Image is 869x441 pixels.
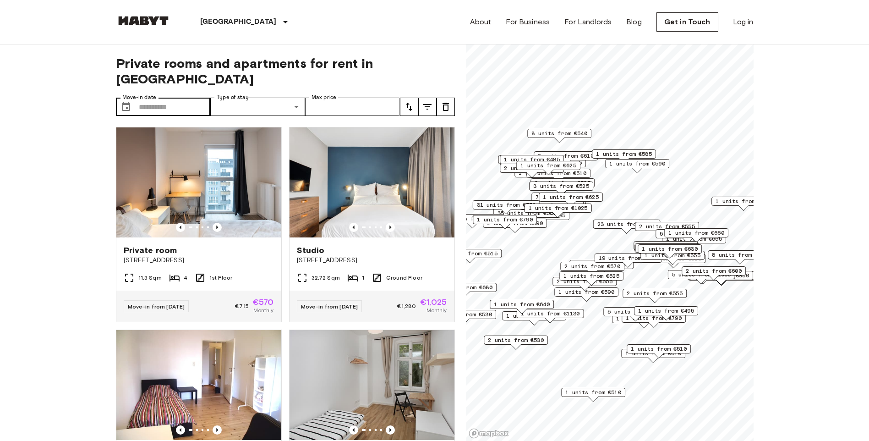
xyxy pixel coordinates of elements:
[592,149,656,164] div: Map marker
[213,223,222,232] button: Previous image
[593,220,660,234] div: Map marker
[638,244,702,259] div: Map marker
[635,243,700,258] div: Map marker
[539,193,603,207] div: Map marker
[349,425,358,435] button: Previous image
[594,254,661,268] div: Map marker
[559,271,623,286] div: Map marker
[312,274,340,282] span: 32.72 Sqm
[217,94,249,101] label: Type of stay
[484,336,548,350] div: Map marker
[543,193,599,201] span: 1 units from €625
[437,249,502,263] div: Map marker
[184,274,187,282] span: 4
[116,127,281,237] img: Marketing picture of unit DE-01-12-003-01Q
[656,12,718,32] a: Get in Touch
[138,274,162,282] span: 11.3 Sqm
[516,309,584,323] div: Map marker
[312,94,336,101] label: Max price
[297,256,447,265] span: [STREET_ADDRESS]
[609,160,665,168] span: 1 units from €590
[538,152,594,160] span: 2 units from €610
[494,300,550,309] span: 1 units from €640
[418,98,437,116] button: tune
[625,349,681,358] span: 1 units from €610
[554,287,618,302] div: Map marker
[716,197,771,205] span: 1 units from €980
[535,179,590,187] span: 3 units from €525
[536,193,591,201] span: 7 units from €585
[116,16,171,25] img: Habyt
[531,193,596,207] div: Map marker
[605,159,669,173] div: Map marker
[631,345,687,353] span: 1 units from €510
[569,260,634,274] div: Map marker
[528,204,587,212] span: 1 units from €1025
[506,17,550,28] a: For Business
[564,17,612,28] a: For Landlords
[574,260,629,269] span: 3 units from €605
[289,127,455,322] a: Marketing picture of unit DE-01-481-006-01Previous imagePrevious imageStudio[STREET_ADDRESS]32.72...
[621,349,685,363] div: Map marker
[623,289,687,303] div: Map marker
[470,17,492,28] a: About
[490,300,554,314] div: Map marker
[487,219,543,227] span: 2 units from €690
[349,223,358,232] button: Previous image
[533,182,589,190] span: 3 units from €525
[128,303,185,310] span: Move-in from [DATE]
[530,169,586,177] span: 2 units from €510
[607,308,663,316] span: 5 units from €590
[116,127,282,322] a: Marketing picture of unit DE-01-12-003-01QPrevious imagePrevious imagePrivate room[STREET_ADDRESS...
[432,283,497,297] div: Map marker
[642,245,698,253] span: 1 units from €630
[524,204,591,218] div: Map marker
[733,17,754,28] a: Log in
[290,330,454,440] img: Marketing picture of unit DE-01-233-02M
[386,274,422,282] span: Ground Floor
[563,272,619,280] span: 1 units from €525
[252,298,274,306] span: €570
[200,17,277,28] p: [GEOGRAPHIC_DATA]
[634,241,698,255] div: Map marker
[386,425,395,435] button: Previous image
[506,312,562,320] span: 1 units from €570
[500,164,564,178] div: Map marker
[290,127,454,237] img: Marketing picture of unit DE-01-481-006-01
[520,309,579,318] span: 1 units from €1130
[672,270,731,279] span: 5 units from €1085
[529,182,593,196] div: Map marker
[639,244,695,252] span: 1 units from €640
[386,223,395,232] button: Previous image
[664,228,728,243] div: Map marker
[667,270,735,284] div: Map marker
[124,245,177,256] span: Private room
[597,220,656,228] span: 23 units from €530
[634,243,699,258] div: Map marker
[362,274,364,282] span: 1
[603,307,667,321] div: Map marker
[564,262,620,270] span: 2 units from €570
[534,151,598,165] div: Map marker
[552,277,617,291] div: Map marker
[560,262,624,276] div: Map marker
[437,98,455,116] button: tune
[558,288,614,296] span: 1 units from €590
[116,55,455,87] span: Private rooms and apartments for rent in [GEOGRAPHIC_DATA]
[693,271,749,280] span: 5 units from €950
[436,310,492,319] span: 4 units from €530
[476,201,536,209] span: 31 units from €570
[516,161,580,175] div: Map marker
[176,425,185,435] button: Previous image
[526,169,590,183] div: Map marker
[527,129,591,143] div: Map marker
[668,229,724,237] span: 1 units from €660
[444,215,500,223] span: 1 units from €660
[176,223,185,232] button: Previous image
[565,388,621,397] span: 1 units from €510
[502,311,566,325] div: Map marker
[437,283,492,292] span: 1 units from €680
[213,425,222,435] button: Previous image
[432,310,496,324] div: Map marker
[124,256,274,265] span: [STREET_ADDRESS]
